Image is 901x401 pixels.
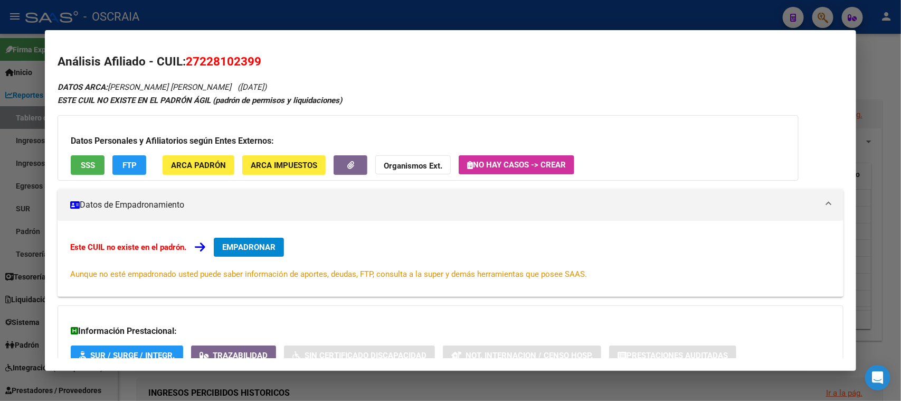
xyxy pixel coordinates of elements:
[71,346,183,365] button: SUR / SURGE / INTEGR.
[81,161,95,170] span: SSS
[467,160,566,170] span: No hay casos -> Crear
[186,54,261,68] span: 27228102399
[58,221,843,297] div: Datos de Empadronamiento
[466,351,593,360] span: Not. Internacion / Censo Hosp.
[305,351,426,360] span: Sin Certificado Discapacidad
[443,346,601,365] button: Not. Internacion / Censo Hosp.
[627,351,728,360] span: Prestaciones Auditadas
[71,135,785,147] h3: Datos Personales y Afiliatorios según Entes Externos:
[171,161,226,170] span: ARCA Padrón
[251,161,317,170] span: ARCA Impuestos
[58,189,843,221] mat-expansion-panel-header: Datos de Empadronamiento
[213,351,268,360] span: Trazabilidad
[375,155,451,175] button: Organismos Ext.
[70,199,818,211] mat-panel-title: Datos de Empadronamiento
[214,238,284,257] button: EMPADRONAR
[58,82,231,92] span: [PERSON_NAME] [PERSON_NAME]
[242,155,326,175] button: ARCA Impuestos
[112,155,146,175] button: FTP
[90,351,175,360] span: SUR / SURGE / INTEGR.
[71,325,830,338] h3: Información Prestacional:
[58,96,342,105] strong: ESTE CUIL NO EXISTE EN EL PADRÓN ÁGIL (padrón de permisos y liquidaciones)
[58,82,108,92] strong: DATOS ARCA:
[384,161,442,171] strong: Organismos Ext.
[58,53,843,71] h2: Análisis Afiliado - CUIL:
[191,346,276,365] button: Trazabilidad
[163,155,234,175] button: ARCA Padrón
[122,161,137,170] span: FTP
[71,155,105,175] button: SSS
[865,365,890,390] div: Open Intercom Messenger
[284,346,435,365] button: Sin Certificado Discapacidad
[222,243,276,252] span: EMPADRONAR
[459,155,574,174] button: No hay casos -> Crear
[238,82,267,92] span: ([DATE])
[70,269,587,279] span: Aunque no esté empadronado usted puede saber información de aportes, deudas, FTP, consulta a la s...
[609,346,736,365] button: Prestaciones Auditadas
[70,243,186,252] strong: Este CUIL no existe en el padrón.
